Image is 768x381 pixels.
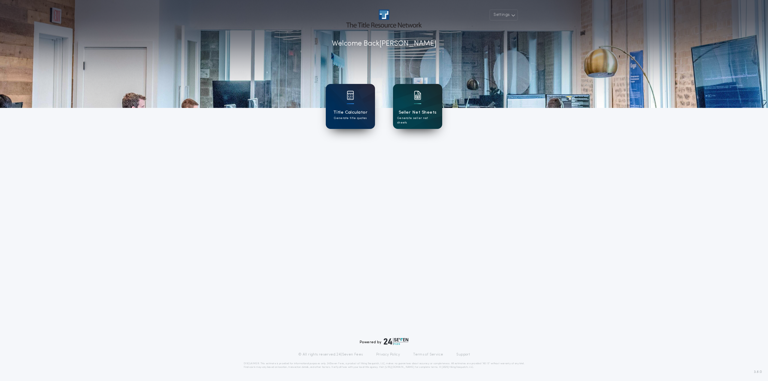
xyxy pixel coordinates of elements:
div: Powered by [360,338,408,345]
span: 3.8.0 [754,369,762,375]
img: card icon [347,91,354,100]
a: card iconSeller Net SheetsGenerate seller net sheets [393,84,442,129]
p: Generate title quotes [334,116,367,121]
img: logo [384,338,408,345]
p: Generate seller net sheets [397,116,438,125]
h1: Seller Net Sheets [399,109,437,116]
img: account-logo [346,10,422,28]
p: Welcome Back [PERSON_NAME] [332,38,436,49]
a: Terms of Service [413,352,443,357]
button: Settings [490,10,518,20]
img: card icon [414,91,421,100]
a: card iconTitle CalculatorGenerate title quotes [326,84,375,129]
h1: Title Calculator [333,109,367,116]
a: [URL][DOMAIN_NAME] [385,366,414,368]
p: DISCLAIMER: This estimate is provided for informational purposes only. 24|Seven Fees, a product o... [244,362,524,369]
a: Support [456,352,470,357]
a: Privacy Policy [376,352,400,357]
p: © All rights reserved. 24|Seven Fees [298,352,363,357]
